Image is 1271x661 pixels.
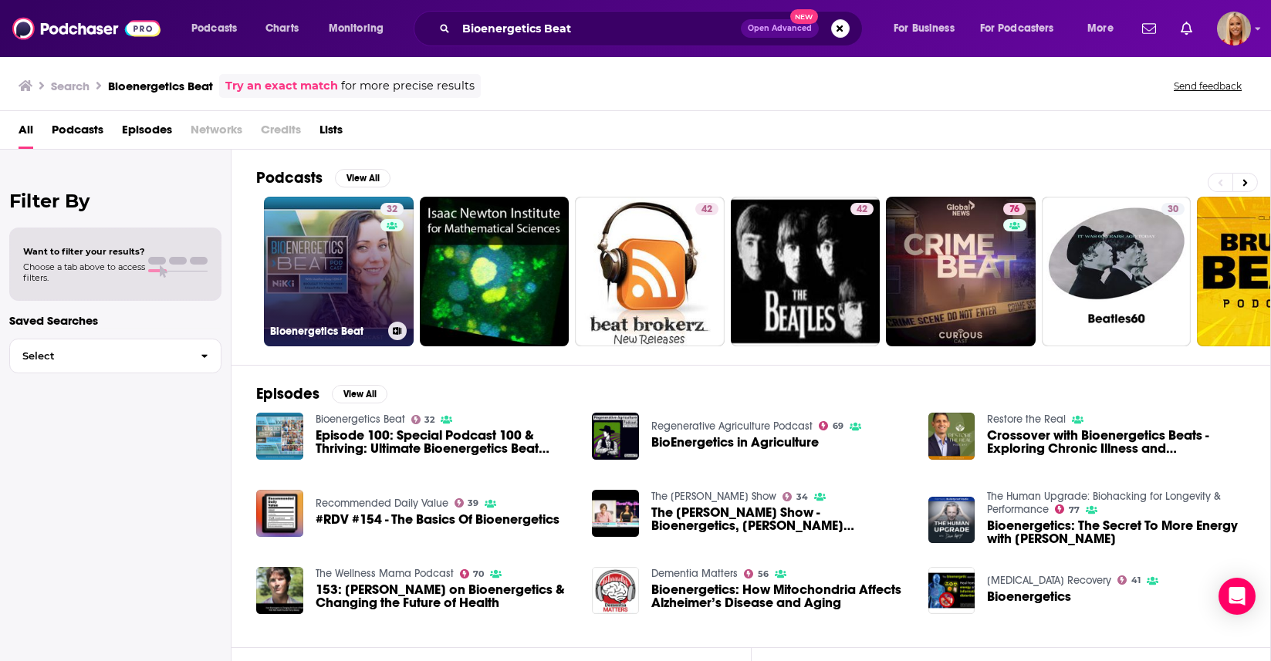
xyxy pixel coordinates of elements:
a: Lists [319,117,343,149]
a: The Darriel Roy Show - Bioenergetics, Lisa Marie Keegan Practioner [651,506,910,532]
a: 32 [380,203,404,215]
button: Select [9,339,221,373]
a: The Wellness Mama Podcast [316,567,454,580]
span: New [790,9,818,24]
a: Episodes [122,117,172,149]
h3: Search [51,79,90,93]
a: 42 [850,203,874,215]
span: Choose a tab above to access filters. [23,261,145,283]
span: 34 [796,494,808,501]
img: Crossover with Bioenergetics Beats - Exploring Chronic Illness and Bioenergetic Healing with Dr. ... [928,413,975,460]
a: Episode 100: Special Podcast 100 & Thriving: Ultimate Bioenergetics Beat Highlight Reel [256,413,303,460]
a: 34 [783,492,808,501]
span: Want to filter your results? [23,246,145,257]
span: For Business [894,18,955,39]
a: 30 [1042,197,1192,346]
a: Recommended Daily Value [316,497,448,510]
p: Saved Searches [9,313,221,328]
img: The Darriel Roy Show - Bioenergetics, Lisa Marie Keegan Practioner [592,490,639,537]
a: 76 [886,197,1036,346]
a: Bioenergetics [928,567,975,614]
button: open menu [318,16,404,41]
a: BioEnergetics in Agriculture [592,413,639,460]
img: User Profile [1217,12,1251,46]
span: 39 [468,500,478,507]
button: Show profile menu [1217,12,1251,46]
span: 77 [1069,507,1080,514]
a: 56 [744,569,769,578]
a: 32Bioenergetics Beat [264,197,414,346]
a: 30 [1161,203,1185,215]
span: Select [10,351,188,361]
a: Crossover with Bioenergetics Beats - Exploring Chronic Illness and Bioenergetic Healing with Dr. ... [987,429,1246,455]
span: 69 [833,423,843,430]
button: open menu [1077,16,1133,41]
a: 42 [575,197,725,346]
h2: Episodes [256,384,319,403]
a: BioEnergetics in Agriculture [651,436,819,449]
a: 76 [1003,203,1026,215]
h2: Filter By [9,190,221,212]
a: 32 [411,415,435,424]
img: Podchaser - Follow, Share and Rate Podcasts [12,14,161,43]
a: EpisodesView All [256,384,387,403]
span: 32 [424,416,434,423]
a: #RDV #154 - The Basics Of Bioenergetics [316,513,559,526]
span: Credits [261,117,301,149]
a: 70 [460,569,485,578]
a: The Darriel Roy Show [651,490,776,503]
span: 30 [1168,202,1178,218]
h3: Bioenergetics Beat [270,325,382,338]
img: Bioenergetics: How Mitochondria Affects Alzheimer’s Disease and Aging [592,567,639,614]
button: Send feedback [1169,79,1246,93]
a: 39 [455,498,479,508]
span: Podcasts [191,18,237,39]
img: 153: Harry Massey on Bioenergetics & Changing the Future of Health [256,567,303,614]
span: for more precise results [341,77,475,95]
h3: Bioenergetics Beat [108,79,213,93]
a: Podcasts [52,117,103,149]
div: Open Intercom Messenger [1219,578,1256,615]
span: For Podcasters [980,18,1054,39]
span: 76 [1009,202,1019,218]
h2: Podcasts [256,168,323,187]
a: Show notifications dropdown [1136,15,1162,42]
a: The Human Upgrade: Biohacking for Longevity & Performance [987,490,1221,516]
a: Charts [255,16,308,41]
a: 153: Harry Massey on Bioenergetics & Changing the Future of Health [316,583,574,609]
span: 41 [1131,577,1141,584]
a: 69 [819,421,843,430]
button: View All [335,169,390,187]
span: 153: [PERSON_NAME] on Bioenergetics & Changing the Future of Health [316,583,574,609]
a: Bioenergetics: How Mitochondria Affects Alzheimer’s Disease and Aging [651,583,910,609]
img: Bioenergetics: The Secret To More Energy with Harry Massey [928,497,975,544]
a: Episode 100: Special Podcast 100 & Thriving: Ultimate Bioenergetics Beat Highlight Reel [316,429,574,455]
a: Regenerative Agriculture Podcast [651,420,813,433]
span: Open Advanced [748,25,812,32]
img: #RDV #154 - The Basics Of Bioenergetics [256,490,303,537]
span: More [1087,18,1114,39]
input: Search podcasts, credits, & more... [456,16,741,41]
a: Try an exact match [225,77,338,95]
button: open menu [970,16,1077,41]
a: Show notifications dropdown [1175,15,1198,42]
span: Monitoring [329,18,384,39]
a: Bioenergetics: The Secret To More Energy with Harry Massey [987,519,1246,545]
a: Bioenergetics Beat [316,413,405,426]
span: Logged in as KymberleeBolden [1217,12,1251,46]
a: All [19,117,33,149]
span: The [PERSON_NAME] Show - Bioenergetics, [PERSON_NAME] Practioner [651,506,910,532]
button: open menu [181,16,257,41]
a: Bioenergetics [987,590,1071,603]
